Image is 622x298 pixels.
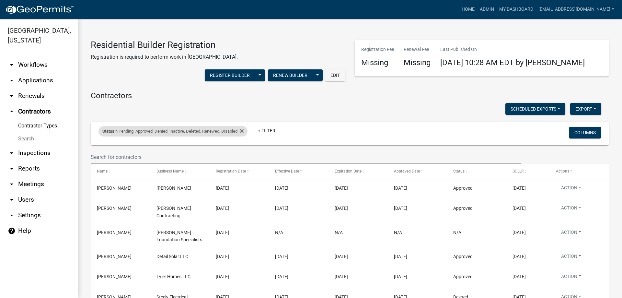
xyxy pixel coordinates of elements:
button: Edit [325,69,345,81]
i: arrow_drop_down [8,149,16,157]
span: 10/31/2026 [513,230,526,235]
span: Expiration Date [335,169,362,173]
span: 10/09/2025 [394,185,407,191]
span: Status [453,169,465,173]
p: Last Published On [440,46,585,53]
span: 09/23/2025 [394,274,407,279]
input: Search for contractors [91,150,521,164]
span: Approved [453,185,473,191]
a: Admin [477,3,497,16]
button: Action [556,253,586,262]
span: 09/29/2025 [216,230,229,235]
p: Registration Fee [361,46,394,53]
span: 10/07/2025 [394,206,407,211]
button: Register Builder [205,69,255,81]
button: Action [556,185,586,194]
span: 06/30/2026 [513,206,526,211]
span: Bryan Calliham [156,185,191,191]
span: 10/07/2025 [216,206,229,211]
i: help [8,227,16,235]
span: 09/24/2025 [394,254,407,259]
span: Detail Solar LLC [156,254,188,259]
h4: Missing [404,58,431,67]
span: Approved [453,274,473,279]
span: 09/23/2025 [216,254,229,259]
span: N/A [275,230,283,235]
span: Brady Contracting [156,206,191,218]
span: N/A [335,230,343,235]
i: arrow_drop_down [8,180,16,188]
button: Action [556,205,586,214]
span: 06/30/2027 [513,185,526,191]
span: 06/30/2026 [335,274,348,279]
button: Scheduled Exports [505,103,565,115]
a: Home [459,3,477,16]
i: arrow_drop_up [8,108,16,115]
span: Registration Date [216,169,246,173]
span: Cantey Foundation Specialists [156,230,202,243]
i: arrow_drop_down [8,77,16,84]
span: N/A [453,230,461,235]
datatable-header-cell: Status [447,164,506,179]
span: Tyler Homes LLC [156,274,190,279]
span: SCLLR [513,169,524,173]
p: Renewal Fee [404,46,431,53]
h3: Residential Builder Registration [91,40,238,51]
span: 10/09/2025 [275,185,288,191]
span: Business Name [156,169,184,173]
span: [DATE] 10:28 AM EDT by [PERSON_NAME] [440,58,585,67]
datatable-header-cell: Name [91,164,150,179]
i: arrow_drop_down [8,61,16,69]
p: Registration is required to perform work in [GEOGRAPHIC_DATA]. [91,53,238,61]
button: Export [570,103,601,115]
span: Approved [453,206,473,211]
span: Paul Zimmer [97,254,132,259]
a: My Dashboard [497,3,536,16]
span: Approved Date [394,169,420,173]
i: arrow_drop_down [8,92,16,100]
span: N/A [394,230,402,235]
span: Approved [453,254,473,259]
a: + Filter [253,125,281,137]
a: [EMAIL_ADDRESS][DOMAIN_NAME] [536,3,617,16]
datatable-header-cell: Expiration Date [328,164,387,179]
span: tyler Kenney [97,274,132,279]
button: Renew Builder [268,69,313,81]
span: 10/09/2025 [216,185,229,191]
h4: Contractors [91,91,609,101]
button: Action [556,273,586,282]
datatable-header-cell: Actions [550,164,609,179]
span: 06/30/2026 [513,274,526,279]
datatable-header-cell: SCLLR [506,164,549,179]
datatable-header-cell: Business Name [150,164,209,179]
span: 06/30/2027 [335,254,348,259]
span: William Cantey [97,230,132,235]
h4: Missing [361,58,394,67]
span: 09/23/2025 [216,274,229,279]
span: Name [97,169,108,173]
span: 06/30/2026 [335,206,348,211]
span: 09/23/2025 [275,274,288,279]
datatable-header-cell: Effective Date [269,164,328,179]
i: arrow_drop_down [8,196,16,204]
span: 06/30/2027 [513,254,526,259]
button: Columns [569,127,601,138]
span: Michael Holcombe [97,206,132,211]
datatable-header-cell: Registration Date [210,164,269,179]
button: Action [556,229,586,238]
i: arrow_drop_down [8,165,16,173]
span: 10/07/2025 [275,206,288,211]
span: Status [102,129,114,134]
span: Effective Date [275,169,299,173]
i: arrow_drop_down [8,211,16,219]
div: in Pending, Approved, Denied, Inactive, Deleted, Renewed, Disabled [98,126,248,137]
datatable-header-cell: Approved Date [388,164,447,179]
span: 06/30/2027 [335,185,348,191]
span: Actions [556,169,569,173]
span: 09/24/2025 [275,254,288,259]
span: BRYAN RUSSELL [97,185,132,191]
